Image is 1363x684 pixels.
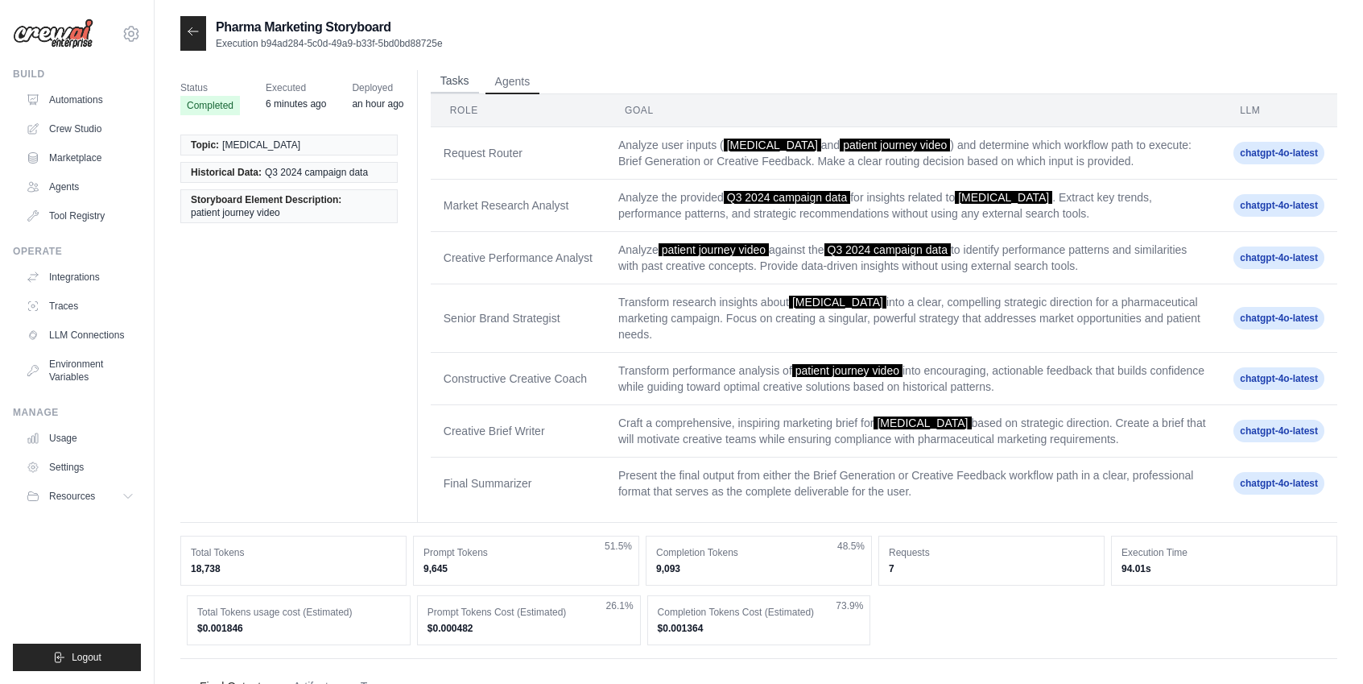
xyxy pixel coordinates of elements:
th: LLM [1221,94,1337,127]
th: Role [431,94,605,127]
dt: Total Tokens [191,546,396,559]
a: Marketplace [19,145,141,171]
a: Tool Registry [19,203,141,229]
td: Final Summarizer [431,458,605,510]
dt: Total Tokens usage cost (Estimated) [197,606,400,619]
td: Transform research insights about into a clear, compelling strategic direction for a pharmaceutic... [605,284,1221,353]
dt: Completion Tokens Cost (Estimated) [658,606,861,619]
td: Senior Brand Strategist [431,284,605,353]
dd: 9,645 [423,562,629,575]
div: Manage [13,406,141,419]
a: Environment Variables [19,351,141,390]
iframe: Chat Widget [1282,607,1363,684]
span: patient journey video [191,206,280,219]
time: August 29, 2025 at 00:02 EDT [266,98,326,110]
td: Request Router [431,127,605,180]
a: Crew Studio [19,116,141,142]
dd: 18,738 [191,562,396,575]
span: [MEDICAL_DATA] [222,139,300,151]
span: 48.5% [837,540,865,553]
span: patient journey video [659,243,769,256]
a: Automations [19,87,141,113]
span: chatgpt-4o-latest [1233,307,1324,330]
span: 51.5% [605,540,632,553]
td: Analyze the provided for insights related to . Extract key trends, performance patterns, and stra... [605,180,1221,232]
a: Integrations [19,264,141,290]
span: [MEDICAL_DATA] [955,191,1052,204]
span: chatgpt-4o-latest [1233,142,1324,164]
td: Craft a comprehensive, inspiring marketing brief for based on strategic direction. Create a brief... [605,405,1221,458]
span: Q3 2024 campaign data [824,243,951,256]
td: Transform performance analysis of into encouraging, actionable feedback that builds confidence wh... [605,353,1221,405]
a: Traces [19,293,141,319]
dt: Requests [889,546,1094,559]
span: chatgpt-4o-latest [1233,472,1324,495]
button: Logout [13,644,141,671]
span: Storyboard Element Description: [191,193,341,206]
a: Agents [19,174,141,200]
div: Operate [13,245,141,258]
button: Resources [19,483,141,509]
span: Completed [180,96,240,115]
span: 26.1% [606,599,634,612]
span: Resources [49,490,95,503]
span: Q3 2024 campaign data [724,191,850,204]
span: patient journey video [840,139,950,151]
td: Creative Brief Writer [431,405,605,458]
dd: 7 [889,562,1094,575]
dd: $0.000482 [427,622,630,635]
img: Logo [13,19,93,49]
a: Settings [19,454,141,480]
h2: Pharma Marketing Storyboard [216,18,443,37]
a: LLM Connections [19,322,141,348]
td: Constructive Creative Coach [431,353,605,405]
dd: 9,093 [656,562,861,575]
dd: $0.001364 [658,622,861,635]
time: August 28, 2025 at 23:05 EDT [352,98,403,110]
td: Market Research Analyst [431,180,605,232]
span: Executed [266,80,326,96]
span: patient journey video [792,364,902,377]
td: Creative Performance Analyst [431,232,605,284]
span: [MEDICAL_DATA] [724,139,821,151]
div: Build [13,68,141,81]
span: Logout [72,651,101,664]
a: Usage [19,425,141,451]
span: Topic: [191,139,219,151]
p: Execution b94ad284-5c0d-49a9-b33f-5bd0bd88725e [216,37,443,50]
dt: Execution Time [1121,546,1327,559]
span: Q3 2024 campaign data [265,166,368,179]
span: chatgpt-4o-latest [1233,247,1324,269]
dt: Prompt Tokens [423,546,629,559]
span: Deployed [352,80,403,96]
button: Agents [485,70,540,94]
dt: Completion Tokens [656,546,861,559]
button: Tasks [431,69,479,93]
td: Analyze user inputs ( and ) and determine which workflow path to execute: Brief Generation or Cre... [605,127,1221,180]
td: Present the final output from either the Brief Generation or Creative Feedback workflow path in a... [605,458,1221,510]
span: 73.9% [836,599,863,612]
dt: Prompt Tokens Cost (Estimated) [427,606,630,619]
span: [MEDICAL_DATA] [789,296,886,309]
th: Goal [605,94,1221,127]
td: Analyze against the to identify performance patterns and similarities with past creative concepts... [605,232,1221,284]
span: chatgpt-4o-latest [1233,367,1324,390]
span: chatgpt-4o-latest [1233,420,1324,442]
span: Status [180,80,240,96]
span: chatgpt-4o-latest [1233,194,1324,217]
dd: $0.001846 [197,622,400,635]
dd: 94.01s [1121,562,1327,575]
span: [MEDICAL_DATA] [874,417,971,429]
span: Historical Data: [191,166,262,179]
